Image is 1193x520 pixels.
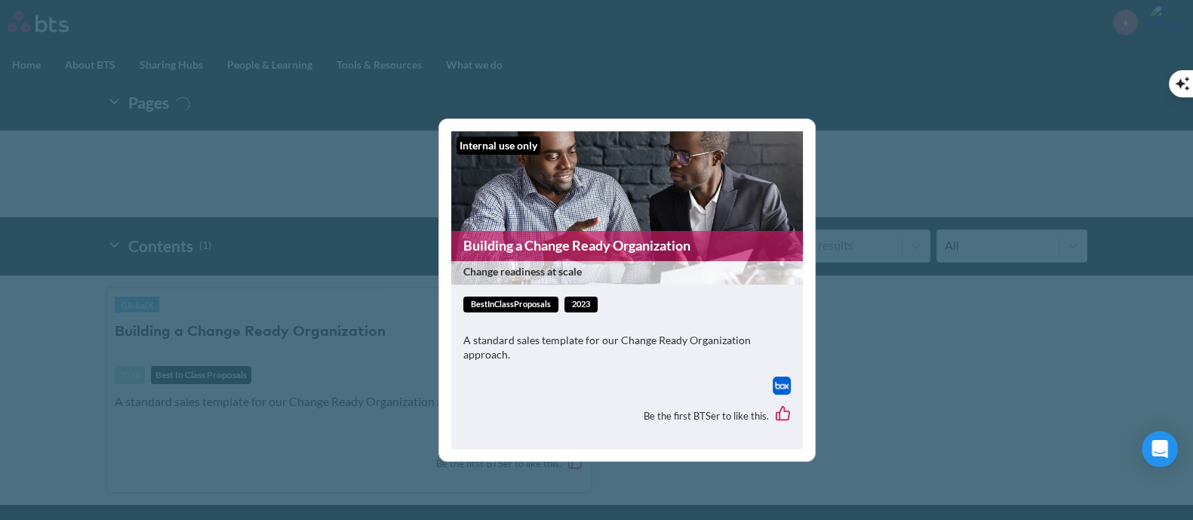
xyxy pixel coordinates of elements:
[463,264,788,279] span: Change readiness at scale
[457,137,540,155] div: Internal use only
[463,395,791,437] div: Be the first BTSer to like this.
[451,231,803,260] a: Building a Change Ready Organization
[773,377,791,395] img: Box logo
[463,333,791,362] p: A standard sales template for our Change Ready Organization approach.
[463,297,558,312] span: bestInClassProposals
[773,377,791,395] a: Download file from Box
[564,297,598,312] span: 2023
[1142,431,1178,467] div: Open Intercom Messenger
